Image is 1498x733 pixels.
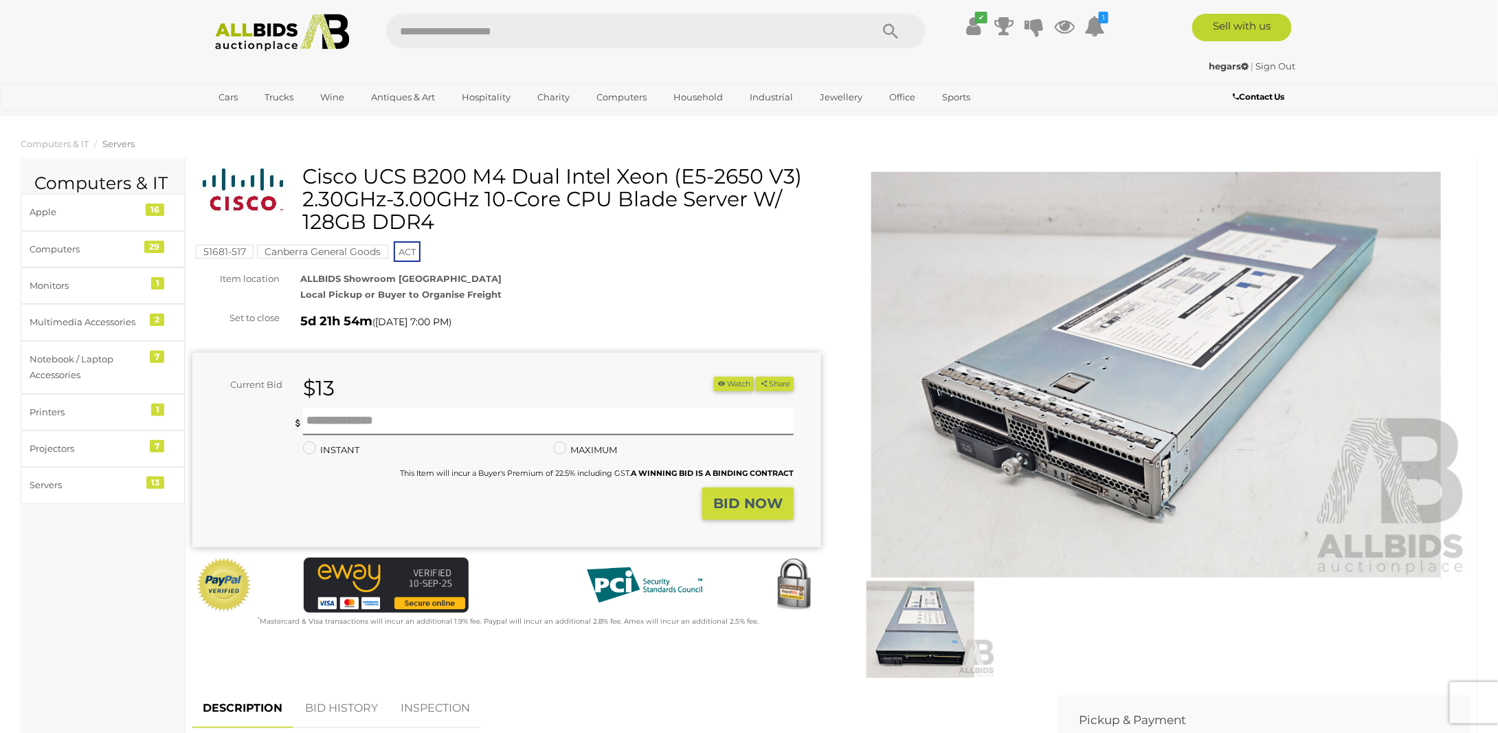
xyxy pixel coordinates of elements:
span: ( ) [372,316,451,327]
button: BID NOW [702,488,794,520]
span: [DATE] 7:00 PM [375,316,449,328]
a: Charity [528,86,579,109]
a: Apple 16 [21,194,185,230]
h2: Computers & IT [34,174,171,193]
a: Cars [210,86,247,109]
a: Computers 29 [21,231,185,267]
i: 1 [1099,12,1108,23]
b: A WINNING BID IS A BINDING CONTRACT [631,468,794,478]
strong: BID NOW [713,495,783,512]
strong: ALLBIDS Showroom [GEOGRAPHIC_DATA] [300,273,502,284]
div: Servers [30,477,143,493]
a: Servers 13 [21,467,185,503]
div: Set to close [182,310,290,326]
a: Wine [311,86,353,109]
a: Projectors 7 [21,430,185,467]
label: MAXIMUM [553,442,617,458]
a: INSPECTION [390,688,480,729]
a: Industrial [741,86,802,109]
small: This Item will incur a Buyer's Premium of 22.5% including GST. [400,468,794,478]
img: Official PayPal Seal [196,558,252,613]
img: PCI DSS compliant [576,558,713,613]
div: 1 [151,277,164,289]
div: Projectors [30,441,143,457]
div: Apple [30,204,143,220]
b: Contact Us [1233,91,1285,102]
a: 51681-517 [196,246,254,257]
a: ✔ [963,14,984,39]
a: Multimedia Accessories 2 [21,304,185,340]
div: 13 [146,477,164,489]
div: 1 [151,404,164,416]
h2: Pickup & Payment [1079,714,1429,727]
strong: 5d 21h 54m [300,314,372,329]
div: 2 [150,314,164,326]
button: Search [857,14,926,48]
span: | [1251,61,1253,72]
a: Antiques & Art [362,86,444,109]
div: 16 [146,204,164,216]
div: Notebook / Laptop Accessories [30,351,143,384]
a: Sign Out [1255,61,1295,72]
a: DESCRIPTION [192,688,293,729]
button: Share [756,377,794,391]
a: Trucks [256,86,302,109]
a: 1 [1084,14,1105,39]
div: Multimedia Accessories [30,314,143,330]
h1: Cisco UCS B200 M4 Dual Intel Xeon (E5-2650 V3) 2.30GHz-3.00GHz 10-Core CPU Blade Server W/ 128GB ... [199,165,818,233]
div: Current Bid [192,377,293,393]
a: Notebook / Laptop Accessories 7 [21,341,185,394]
div: Item location [182,271,290,287]
div: Printers [30,404,143,420]
a: Sell with us [1192,14,1292,41]
img: Cisco UCS B200 M4 Dual Intel Xeon (E5-2650 V3) 2.30GHz-3.00GHz 10-Core CPU Blade Server W/ 128GB ... [842,172,1471,578]
small: Mastercard & Visa transactions will incur an additional 1.9% fee. Paypal will incur an additional... [258,617,759,626]
img: Cisco UCS B200 M4 Dual Intel Xeon (E5-2650 V3) 2.30GHz-3.00GHz 10-Core CPU Blade Server W/ 128GB ... [845,581,996,678]
mark: 51681-517 [196,245,254,259]
a: Printers 1 [21,394,185,430]
label: INSTANT [303,442,359,458]
a: Computers & IT [21,138,89,149]
a: hegars [1209,61,1251,72]
mark: Canberra General Goods [257,245,388,259]
span: ACT [394,241,421,262]
strong: hegars [1209,61,1249,72]
li: Watch this item [714,377,754,391]
img: eWAY Payment Gateway [304,558,469,613]
a: Canberra General Goods [257,246,388,257]
i: ✔ [975,12,987,23]
a: Computers [588,86,656,109]
button: Watch [714,377,754,391]
div: 29 [144,241,164,253]
img: Cisco UCS B200 M4 Dual Intel Xeon (E5-2650 V3) 2.30GHz-3.00GHz 10-Core CPU Blade Server W/ 128GB ... [199,168,289,212]
a: Office [880,86,924,109]
a: Monitors 1 [21,267,185,304]
a: Sports [933,86,979,109]
div: Computers [30,241,143,257]
div: 7 [150,440,164,452]
a: Contact Us [1233,89,1288,105]
img: Secured by Rapid SSL [766,558,821,613]
div: Monitors [30,278,143,294]
a: Jewellery [811,86,871,109]
img: Allbids.com.au [208,14,357,52]
a: Servers [102,138,135,149]
strong: $13 [303,375,335,401]
div: 7 [150,351,164,363]
a: Hospitality [453,86,519,109]
strong: Local Pickup or Buyer to Organise Freight [300,289,502,300]
a: [GEOGRAPHIC_DATA] [210,109,325,131]
a: Household [664,86,732,109]
a: BID HISTORY [295,688,388,729]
